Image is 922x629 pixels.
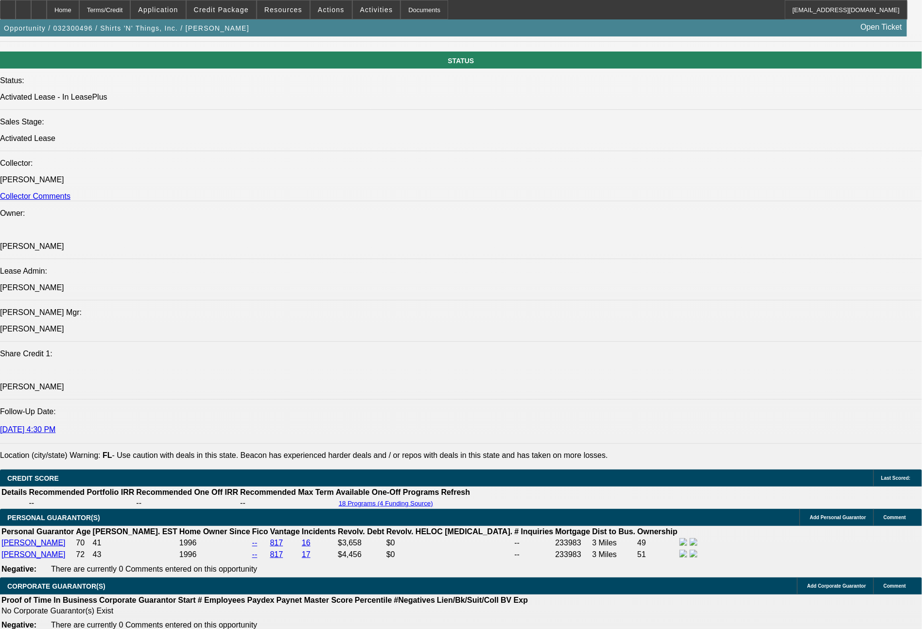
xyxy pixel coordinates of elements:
span: PERSONAL GUARANTOR(S) [7,514,100,522]
td: $0 [386,549,513,560]
span: CORPORATE GUARANTOR(S) [7,582,105,590]
span: CREDIT SCORE [7,474,59,482]
b: Personal Guarantor [1,527,74,536]
label: - Use caution with deals in this state. Beacon has experienced harder deals and / or repos with d... [103,451,608,459]
button: Activities [353,0,400,19]
b: Revolv. Debt [338,527,384,536]
b: #Negatives [394,596,435,604]
span: Add Corporate Guarantor [807,583,866,589]
a: -- [252,539,258,547]
span: There are currently 0 Comments entered on this opportunity [51,565,257,573]
b: # Employees [198,596,245,604]
a: 17 [302,550,311,559]
td: 41 [92,538,178,548]
img: facebook-icon.png [679,550,687,558]
span: 1996 [179,539,197,547]
td: No Corporate Guarantor(s) Exist [1,606,532,616]
b: Start [178,596,195,604]
b: Percentile [355,596,392,604]
b: Paydex [247,596,275,604]
span: Resources [264,6,302,14]
span: Comment [884,583,906,589]
span: 1996 [179,550,197,559]
th: Recommended Portfolio IRR [28,488,135,497]
span: Credit Package [194,6,249,14]
td: 72 [75,549,91,560]
a: 817 [270,550,283,559]
th: Available One-Off Programs [335,488,440,497]
button: 18 Programs (4 Funding Source) [336,499,436,507]
b: Negative: [1,621,36,629]
span: Application [138,6,178,14]
b: Corporate Guarantor [99,596,176,604]
b: Ownership [637,527,678,536]
td: 3 Miles [592,549,636,560]
b: Incidents [302,527,336,536]
td: -- [136,498,239,508]
td: 70 [75,538,91,548]
button: Actions [311,0,352,19]
td: 233983 [555,549,591,560]
th: Proof of Time In Business [1,595,98,605]
b: Mortgage [556,527,591,536]
b: BV Exp [501,596,528,604]
span: Opportunity / 032300496 / Shirts 'N' Things, Inc. / [PERSON_NAME] [4,24,249,32]
td: -- [240,498,334,508]
b: # Inquiries [514,527,553,536]
td: -- [28,498,135,508]
img: linkedin-icon.png [690,538,697,546]
a: 817 [270,539,283,547]
span: Last Scored: [881,475,911,481]
b: Fico [252,527,268,536]
td: 51 [637,549,678,560]
b: FL [103,451,112,459]
b: Revolv. HELOC [MEDICAL_DATA]. [386,527,513,536]
b: Vantage [270,527,300,536]
td: 3 Miles [592,538,636,548]
a: Open Ticket [857,19,906,35]
td: -- [514,538,554,548]
span: Add Personal Guarantor [810,515,866,520]
a: -- [252,550,258,559]
span: Comment [884,515,906,520]
span: STATUS [448,57,474,65]
td: $0 [386,538,513,548]
b: [PERSON_NAME]. EST [93,527,177,536]
b: Age [76,527,90,536]
a: 16 [302,539,311,547]
b: Home Owner Since [179,527,250,536]
button: Credit Package [187,0,256,19]
button: Application [131,0,185,19]
td: -- [514,549,554,560]
b: Lien/Bk/Suit/Coll [437,596,499,604]
img: linkedin-icon.png [690,550,697,558]
td: 43 [92,549,178,560]
span: Activities [360,6,393,14]
a: [PERSON_NAME] [1,550,66,559]
span: Actions [318,6,345,14]
img: facebook-icon.png [679,538,687,546]
th: Details [1,488,27,497]
a: [PERSON_NAME] [1,539,66,547]
button: Resources [257,0,310,19]
b: Paynet Master Score [277,596,353,604]
th: Recommended One Off IRR [136,488,239,497]
td: 233983 [555,538,591,548]
th: Refresh [441,488,471,497]
span: There are currently 0 Comments entered on this opportunity [51,621,257,629]
td: 49 [637,538,678,548]
td: $3,658 [337,538,385,548]
b: Dist to Bus. [592,527,636,536]
th: Recommended Max Term [240,488,334,497]
b: Negative: [1,565,36,573]
td: $4,456 [337,549,385,560]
